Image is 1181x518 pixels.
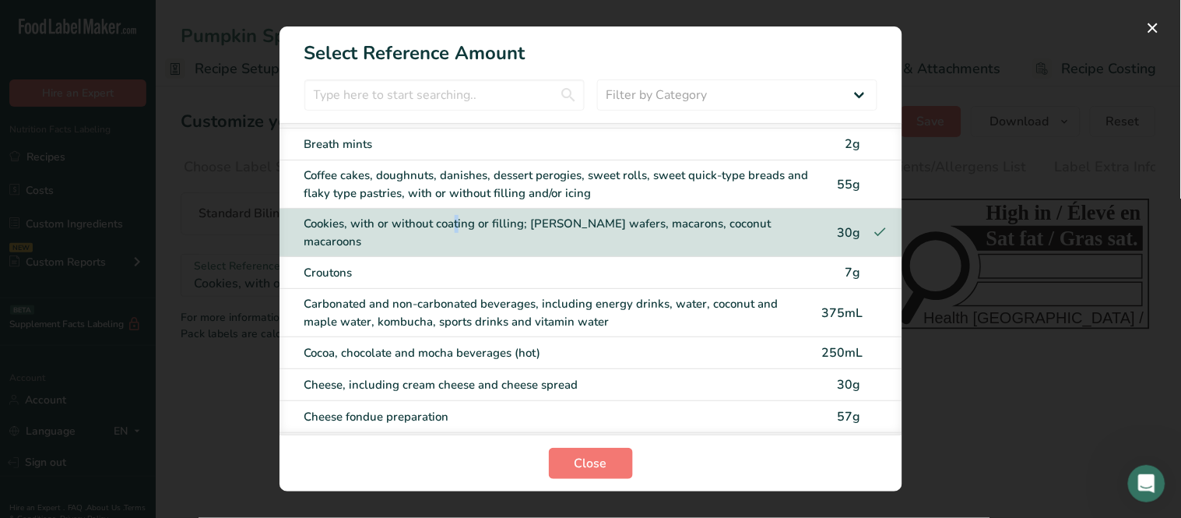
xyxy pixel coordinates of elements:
span: 55g [838,176,861,193]
span: 30g [838,224,861,241]
h1: Select Reference Amount [279,26,902,67]
span: 30g [838,376,861,393]
div: Cheese, including cream cheese and cheese spread [304,376,813,394]
button: Close [549,448,633,479]
div: Coffee cakes, doughnuts, danishes, dessert perogies, sweet rolls, sweet quick-type breads and fla... [304,167,813,202]
span: 2g [845,136,861,153]
div: 375mL [822,304,863,322]
div: Carbonated and non-carbonated beverages, including energy drinks, water, coconut and maple water,... [304,295,813,330]
div: Cookies, with or without coating or filling; [PERSON_NAME] wafers, macarons, coconut macaroons [304,215,813,250]
span: 57g [838,408,861,425]
div: 250mL [822,344,863,362]
div: Cocoa, chocolate and mocha beverages (hot) [304,344,813,362]
div: Cheese fondue preparation [304,408,813,426]
span: 7g [845,264,861,281]
div: Breath mints [304,136,813,153]
div: Croutons [304,264,813,282]
input: Type here to start searching.. [304,79,585,111]
span: Close [575,454,607,473]
iframe: Intercom live chat [1128,465,1165,502]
